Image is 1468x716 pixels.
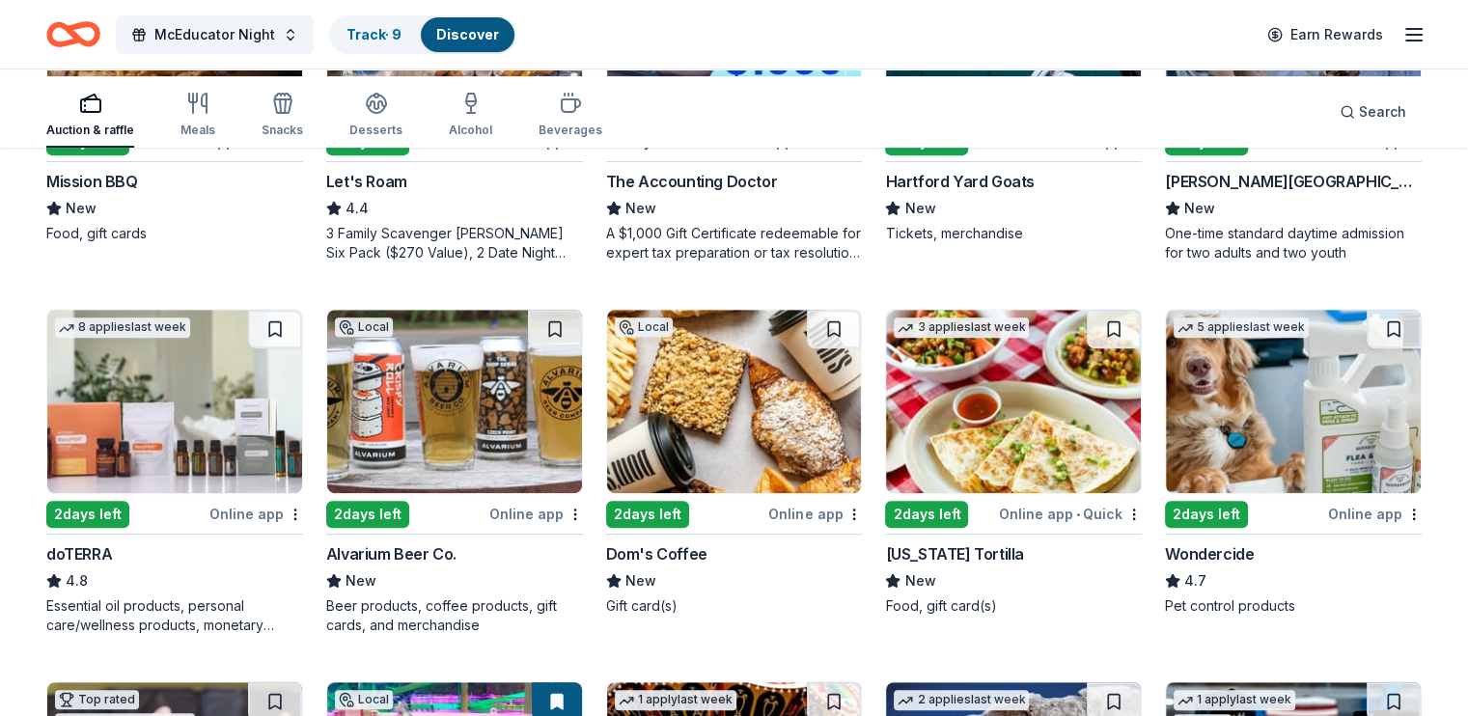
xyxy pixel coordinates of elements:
[346,197,369,220] span: 4.4
[1165,309,1422,616] a: Image for Wondercide5 applieslast week2days leftOnline appWondercide4.7Pet control products
[46,12,100,57] a: Home
[886,310,1141,493] img: Image for California Tortilla
[47,310,302,493] img: Image for doTERRA
[329,15,516,54] button: Track· 9Discover
[796,134,800,150] span: •
[326,501,409,528] div: 2 days left
[607,310,862,493] img: Image for Dom's Coffee
[326,596,583,635] div: Beer products, coffee products, gift cards, and merchandise
[885,542,1023,565] div: [US_STATE] Tortilla
[625,569,656,592] span: New
[46,224,303,243] div: Food, gift cards
[449,84,492,148] button: Alcohol
[904,197,935,220] span: New
[180,123,215,138] div: Meals
[326,309,583,635] a: Image for Alvarium Beer Co.Local2days leftOnline appAlvarium Beer Co.NewBeer products, coffee pro...
[326,542,457,565] div: Alvarium Beer Co.
[66,569,88,592] span: 4.8
[46,542,112,565] div: doTERRA
[55,690,139,709] div: Top rated
[894,690,1029,710] div: 2 applies last week
[1328,502,1422,526] div: Online app
[154,23,275,46] span: McEducator Night
[1174,317,1309,338] div: 5 applies last week
[335,317,393,337] div: Local
[1165,596,1422,616] div: Pet control products
[999,502,1142,526] div: Online app Quick
[180,84,215,148] button: Meals
[46,84,134,148] button: Auction & raffle
[262,123,303,138] div: Snacks
[1256,17,1395,52] a: Earn Rewards
[1174,690,1295,710] div: 1 apply last week
[436,26,499,42] a: Discover
[349,84,402,148] button: Desserts
[904,569,935,592] span: New
[606,596,863,616] div: Gift card(s)
[262,84,303,148] button: Snacks
[66,197,97,220] span: New
[116,15,314,54] button: McEducator Night
[606,309,863,616] a: Image for Dom's CoffeeLocal2days leftOnline appDom's CoffeeNewGift card(s)
[1184,197,1215,220] span: New
[894,317,1029,338] div: 3 applies last week
[625,197,656,220] span: New
[489,502,583,526] div: Online app
[1359,100,1406,124] span: Search
[46,170,138,193] div: Mission BBQ
[326,170,407,193] div: Let's Roam
[1076,507,1080,522] span: •
[46,123,134,138] div: Auction & raffle
[346,569,376,592] span: New
[885,170,1034,193] div: Hartford Yard Goats
[1165,542,1254,565] div: Wondercide
[606,501,689,528] div: 2 days left
[885,596,1142,616] div: Food, gift card(s)
[606,542,707,565] div: Dom's Coffee
[539,84,602,148] button: Beverages
[885,501,968,528] div: 2 days left
[885,224,1142,243] div: Tickets, merchandise
[1166,310,1421,493] img: Image for Wondercide
[46,501,129,528] div: 2 days left
[349,123,402,138] div: Desserts
[55,317,190,338] div: 8 applies last week
[1165,224,1422,262] div: One-time standard daytime admission for two adults and two youth
[615,690,736,710] div: 1 apply last week
[1324,93,1422,131] button: Search
[237,134,241,150] span: •
[606,224,863,262] div: A $1,000 Gift Certificate redeemable for expert tax preparation or tax resolution services—recipi...
[326,224,583,262] div: 3 Family Scavenger [PERSON_NAME] Six Pack ($270 Value), 2 Date Night Scavenger [PERSON_NAME] Two ...
[46,596,303,635] div: Essential oil products, personal care/wellness products, monetary donations
[1165,501,1248,528] div: 2 days left
[606,170,778,193] div: The Accounting Doctor
[615,317,673,337] div: Local
[768,502,862,526] div: Online app
[335,690,393,709] div: Local
[327,310,582,493] img: Image for Alvarium Beer Co.
[449,123,492,138] div: Alcohol
[46,309,303,635] a: Image for doTERRA8 applieslast week2days leftOnline appdoTERRA4.8Essential oil products, personal...
[885,309,1142,616] a: Image for California Tortilla3 applieslast week2days leftOnline app•Quick[US_STATE] TortillaNewFo...
[1165,170,1422,193] div: [PERSON_NAME][GEOGRAPHIC_DATA]
[346,26,402,42] a: Track· 9
[539,123,602,138] div: Beverages
[209,502,303,526] div: Online app
[1184,569,1206,592] span: 4.7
